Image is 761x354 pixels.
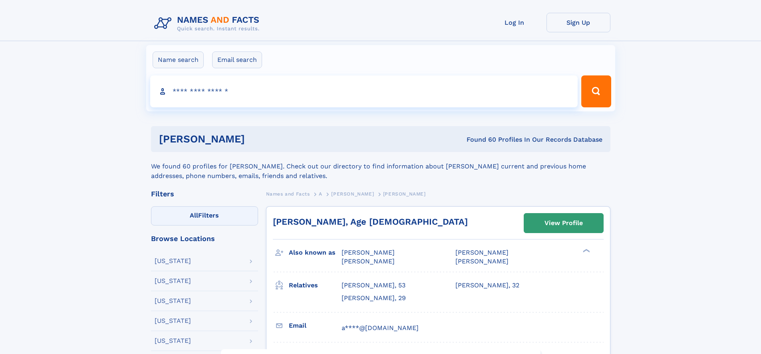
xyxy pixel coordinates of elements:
[155,338,191,344] div: [US_STATE]
[356,135,602,144] div: Found 60 Profiles In Our Records Database
[342,249,395,256] span: [PERSON_NAME]
[159,134,356,144] h1: [PERSON_NAME]
[342,294,406,303] a: [PERSON_NAME], 29
[455,257,509,265] span: [PERSON_NAME]
[581,75,611,107] button: Search Button
[273,217,468,227] a: [PERSON_NAME], Age [DEMOGRAPHIC_DATA]
[319,191,322,197] span: A
[581,248,590,253] div: ❯
[331,191,374,197] span: [PERSON_NAME]
[383,191,426,197] span: [PERSON_NAME]
[289,279,342,292] h3: Relatives
[319,189,322,199] a: A
[151,190,258,198] div: Filters
[544,214,583,232] div: View Profile
[289,319,342,332] h3: Email
[455,281,519,290] a: [PERSON_NAME], 32
[455,249,509,256] span: [PERSON_NAME]
[190,212,198,219] span: All
[151,235,258,242] div: Browse Locations
[151,13,266,34] img: Logo Names and Facts
[289,246,342,259] h3: Also known as
[331,189,374,199] a: [PERSON_NAME]
[155,258,191,264] div: [US_STATE]
[212,51,262,68] label: Email search
[524,214,603,233] a: View Profile
[342,257,395,265] span: [PERSON_NAME]
[155,298,191,304] div: [US_STATE]
[483,13,546,32] a: Log In
[155,318,191,324] div: [US_STATE]
[266,189,310,199] a: Names and Facts
[546,13,610,32] a: Sign Up
[342,281,405,290] a: [PERSON_NAME], 53
[150,75,578,107] input: search input
[153,51,204,68] label: Name search
[151,206,258,225] label: Filters
[151,152,610,181] div: We found 60 profiles for [PERSON_NAME]. Check out our directory to find information about [PERSON...
[155,278,191,284] div: [US_STATE]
